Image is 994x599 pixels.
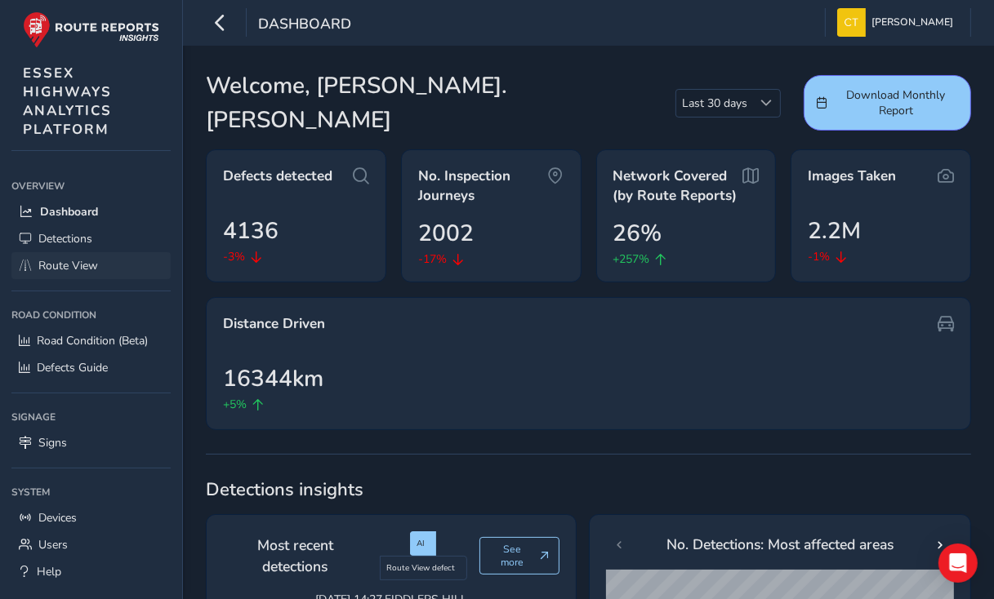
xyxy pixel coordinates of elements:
span: Welcome, [PERSON_NAME].[PERSON_NAME] [206,69,675,137]
span: +257% [613,251,650,268]
span: Road Condition (Beta) [37,333,148,348]
span: Network Covered (by Route Reports) [613,166,743,205]
span: No. Detections: Most affected areas [666,534,894,555]
span: Defects detected [223,166,332,186]
span: ESSEX HIGHWAYS ANALYTICS PLATFORM [23,64,112,139]
span: Devices [38,510,77,526]
span: Users [38,537,68,552]
img: rr logo [23,11,159,48]
span: Last 30 days [676,90,753,117]
span: Download Monthly Report [833,87,959,118]
span: Detections insights [206,477,971,502]
span: Route View defect [386,562,455,574]
span: AI [417,538,425,549]
span: Distance Driven [223,314,325,334]
span: Help [37,564,61,579]
div: Open Intercom Messenger [938,544,978,583]
span: 2.2M [808,214,861,248]
a: Detections [11,225,171,252]
img: diamond-layout [837,8,866,37]
button: [PERSON_NAME] [837,8,959,37]
span: Detections [38,231,92,246]
a: Users [11,531,171,558]
a: Route View [11,252,171,279]
a: Signs [11,429,171,456]
div: Overview [11,174,171,198]
div: Road Condition [11,303,171,327]
div: AI [410,531,436,556]
span: 16344km [223,362,323,396]
span: 26% [613,216,662,251]
div: Signage [11,405,171,429]
span: See more [491,543,533,569]
span: Images Taken [808,166,896,186]
div: Route View defect [380,556,467,580]
a: Help [11,558,171,585]
span: Dashboard [40,204,98,220]
span: Route View [38,258,98,273]
span: No. Inspection Journeys [418,166,548,205]
span: Signs [38,435,67,450]
span: -3% [223,248,245,265]
button: Download Monthly Report [804,75,971,131]
div: System [11,480,171,504]
span: +5% [223,396,247,413]
span: 2002 [418,216,474,251]
button: See more [479,537,559,575]
span: Most recent detections [223,535,368,578]
span: Defects Guide [37,360,108,375]
a: Defects Guide [11,354,171,381]
span: [PERSON_NAME] [871,8,953,37]
span: 4136 [223,214,279,248]
span: -17% [418,251,447,268]
span: -1% [808,248,830,265]
a: Devices [11,504,171,531]
a: Road Condition (Beta) [11,327,171,354]
span: Dashboard [258,14,351,37]
a: Dashboard [11,198,171,225]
